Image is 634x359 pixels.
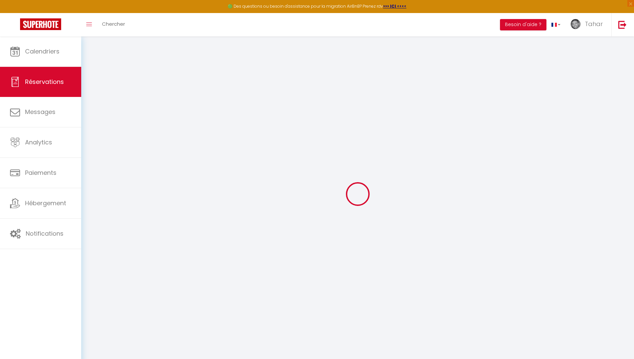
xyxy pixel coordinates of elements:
span: Tahar [585,20,603,28]
a: >>> ICI <<<< [383,3,406,9]
a: Chercher [97,13,130,36]
span: Hébergement [25,199,66,207]
img: Super Booking [20,18,61,30]
span: Messages [25,108,55,116]
img: logout [618,20,627,29]
span: Chercher [102,20,125,27]
a: ... Tahar [565,13,611,36]
span: Réservations [25,78,64,86]
img: ... [570,19,581,29]
span: Paiements [25,168,56,177]
span: Analytics [25,138,52,146]
button: Besoin d'aide ? [500,19,546,30]
span: Notifications [26,229,64,238]
span: Calendriers [25,47,59,55]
